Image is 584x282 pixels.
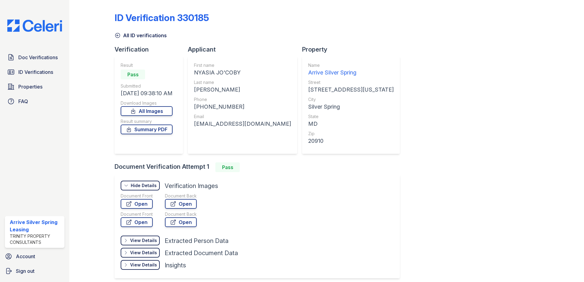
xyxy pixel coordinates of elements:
[308,96,394,103] div: City
[5,66,64,78] a: ID Verifications
[308,85,394,94] div: [STREET_ADDRESS][US_STATE]
[121,217,153,227] a: Open
[18,98,28,105] span: FAQ
[308,68,394,77] div: Arrive Silver Spring
[5,51,64,63] a: Doc Verifications
[2,250,67,262] a: Account
[130,237,157,244] div: View Details
[194,103,291,111] div: [PHONE_NUMBER]
[308,114,394,120] div: State
[16,253,35,260] span: Account
[18,68,53,76] span: ID Verifications
[121,62,173,68] div: Result
[165,199,197,209] a: Open
[165,237,228,245] div: Extracted Person Data
[165,249,238,257] div: Extracted Document Data
[121,106,173,116] a: All Images
[130,262,157,268] div: View Details
[302,45,405,54] div: Property
[308,79,394,85] div: Street
[18,83,42,90] span: Properties
[2,265,67,277] a: Sign out
[121,211,153,217] div: Document Front
[308,62,394,68] div: Name
[308,120,394,128] div: MD
[10,233,62,245] div: Trinity Property Consultants
[5,95,64,107] a: FAQ
[194,62,291,68] div: First name
[194,79,291,85] div: Last name
[16,267,35,275] span: Sign out
[194,120,291,128] div: [EMAIL_ADDRESS][DOMAIN_NAME]
[130,250,157,256] div: View Details
[121,125,173,134] a: Summary PDF
[121,118,173,125] div: Result summary
[10,219,62,233] div: Arrive Silver Spring Leasing
[121,199,153,209] a: Open
[165,211,197,217] div: Document Back
[115,32,167,39] a: All ID verifications
[121,100,173,106] div: Download Images
[18,54,58,61] span: Doc Verifications
[121,70,145,79] div: Pass
[308,131,394,137] div: Zip
[194,96,291,103] div: Phone
[194,114,291,120] div: Email
[194,85,291,94] div: [PERSON_NAME]
[215,162,240,172] div: Pass
[121,89,173,98] div: [DATE] 09:38:10 AM
[115,162,405,172] div: Document Verification Attempt 1
[121,83,173,89] div: Submitted
[165,217,197,227] a: Open
[5,81,64,93] a: Properties
[2,20,67,32] img: CE_Logo_Blue-a8612792a0a2168367f1c8372b55b34899dd931a85d93a1a3d3e32e68fde9ad4.png
[115,12,209,23] div: ID Verification 330185
[165,193,197,199] div: Document Back
[308,103,394,111] div: Silver Spring
[558,258,578,276] iframe: chat widget
[194,68,291,77] div: NYASIA JO'COBY
[165,261,186,269] div: Insights
[308,137,394,145] div: 20910
[308,62,394,77] a: Name Arrive Silver Spring
[121,193,153,199] div: Document Front
[115,45,188,54] div: Verification
[188,45,302,54] div: Applicant
[131,183,157,189] div: Hide Details
[165,182,218,190] div: Verification Images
